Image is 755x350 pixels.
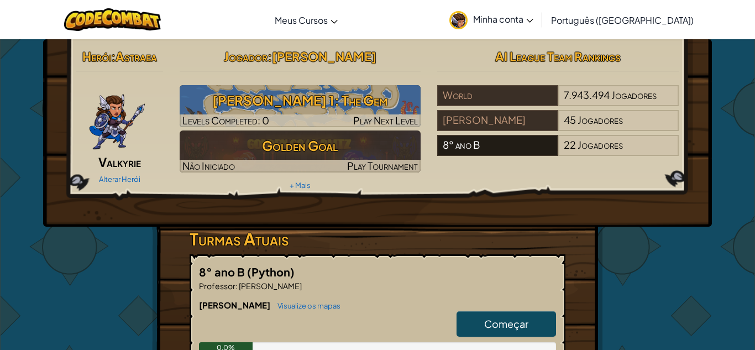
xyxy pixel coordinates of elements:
img: CodeCombat logo [64,8,161,31]
span: 22 [564,138,576,151]
span: 8° ano B [199,265,247,279]
span: [PERSON_NAME] [272,49,376,64]
span: Minha conta [473,13,533,25]
span: Jogadores [578,138,623,151]
img: avatar [449,11,468,29]
span: 45 [564,113,576,126]
a: Meus Cursos [269,5,343,35]
a: Play Next Level [180,85,421,127]
span: Herói [82,49,111,64]
span: Jogador [224,49,268,64]
div: World [437,85,558,106]
span: Play Next Level [353,114,418,127]
span: Não Iniciado [182,159,235,172]
div: 8° ano B [437,135,558,156]
span: Jogadores [578,113,623,126]
span: Astraea [116,49,157,64]
span: Valkyrie [98,154,141,170]
div: [PERSON_NAME] [437,110,558,131]
span: Português ([GEOGRAPHIC_DATA]) [551,14,694,26]
span: : [268,49,272,64]
a: Minha conta [444,2,539,37]
span: 7.943.494 [564,88,610,101]
span: Jogadores [611,88,657,101]
a: [PERSON_NAME]45Jogadores [437,121,679,133]
span: Meus Cursos [275,14,328,26]
img: ValkyriePose.png [88,85,146,152]
img: JR Nível 1: The Gem [180,85,421,127]
span: AI League Team Rankings [495,49,621,64]
img: Golden Goal [180,130,421,173]
span: : [111,49,116,64]
a: Português ([GEOGRAPHIC_DATA]) [546,5,699,35]
span: : [235,281,238,291]
span: [PERSON_NAME] [238,281,302,291]
a: Alterar Herói [99,175,140,184]
a: + Mais [290,181,311,190]
a: World7.943.494Jogadores [437,96,679,108]
a: Visualize os mapas [272,301,340,310]
span: (Python) [247,265,295,279]
span: Play Tournament [347,159,418,172]
h3: Golden Goal [180,133,421,158]
h3: [PERSON_NAME] 1: The Gem [180,88,421,113]
h3: Turmas Atuais [190,227,565,252]
span: Começar [484,317,528,330]
a: Golden GoalNão IniciadoPlay Tournament [180,130,421,173]
span: Levels Completed: 0 [182,114,269,127]
a: 8° ano B22Jogadores [437,145,679,158]
span: [PERSON_NAME] [199,300,272,310]
span: Professor [199,281,235,291]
